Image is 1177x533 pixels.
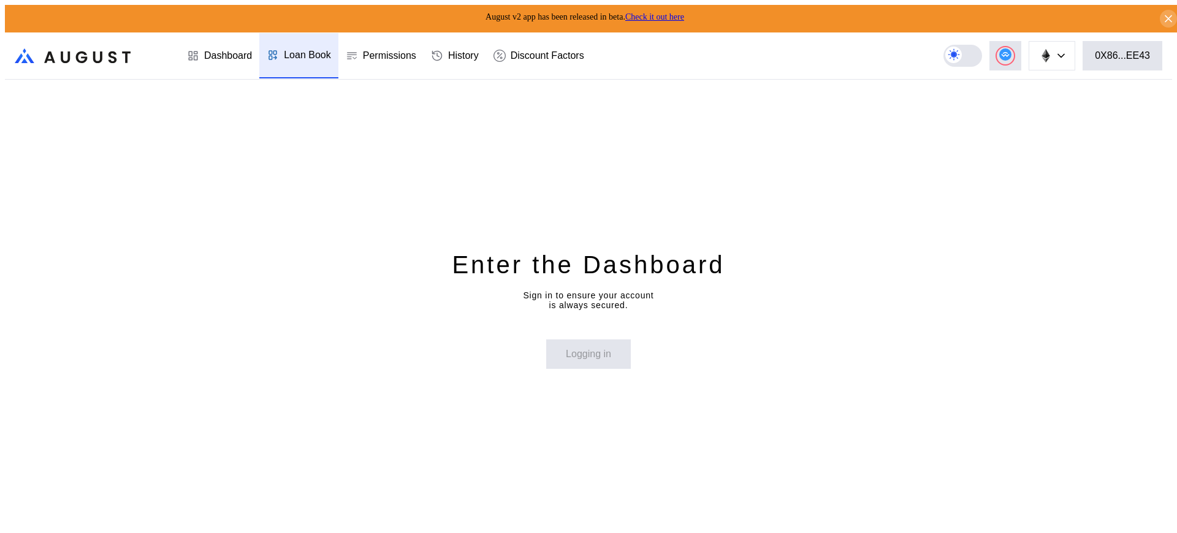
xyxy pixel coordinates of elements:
[448,50,479,61] div: History
[180,33,259,78] a: Dashboard
[338,33,424,78] a: Permissions
[486,33,592,78] a: Discount Factors
[363,50,416,61] div: Permissions
[486,12,684,21] span: August v2 app has been released in beta.
[523,290,653,310] div: Sign in to ensure your account is always secured.
[625,12,684,21] a: Check it out here
[204,50,252,61] div: Dashboard
[1029,41,1075,70] button: chain logo
[284,50,331,61] div: Loan Book
[1095,50,1150,61] div: 0X86...EE43
[1083,41,1162,70] button: 0X86...EE43
[1039,49,1053,62] img: chain logo
[259,33,338,78] a: Loan Book
[452,249,725,281] div: Enter the Dashboard
[511,50,584,61] div: Discount Factors
[546,339,631,369] button: Logging in
[424,33,486,78] a: History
